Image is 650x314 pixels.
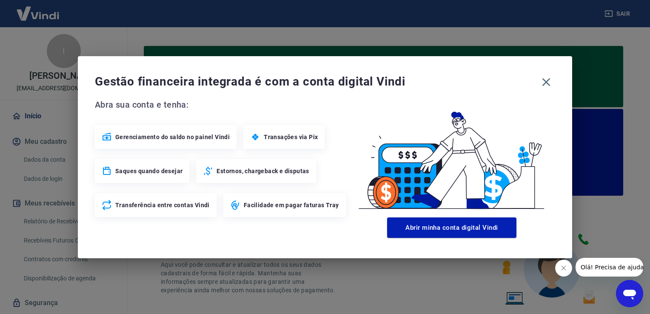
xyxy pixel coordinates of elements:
[95,73,537,90] span: Gestão financeira integrada é com a conta digital Vindi
[5,6,71,13] span: Olá! Precisa de ajuda?
[576,258,643,277] iframe: Mensagem da empresa
[387,217,516,238] button: Abrir minha conta digital Vindi
[244,201,339,209] span: Facilidade em pagar faturas Tray
[115,201,210,209] span: Transferência entre contas Vindi
[115,167,182,175] span: Saques quando desejar
[115,133,230,141] span: Gerenciamento do saldo no painel Vindi
[555,260,572,277] iframe: Fechar mensagem
[95,98,348,111] span: Abra sua conta e tenha:
[217,167,309,175] span: Estornos, chargeback e disputas
[264,133,318,141] span: Transações via Pix
[616,280,643,307] iframe: Botão para abrir a janela de mensagens
[348,98,555,214] img: Good Billing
